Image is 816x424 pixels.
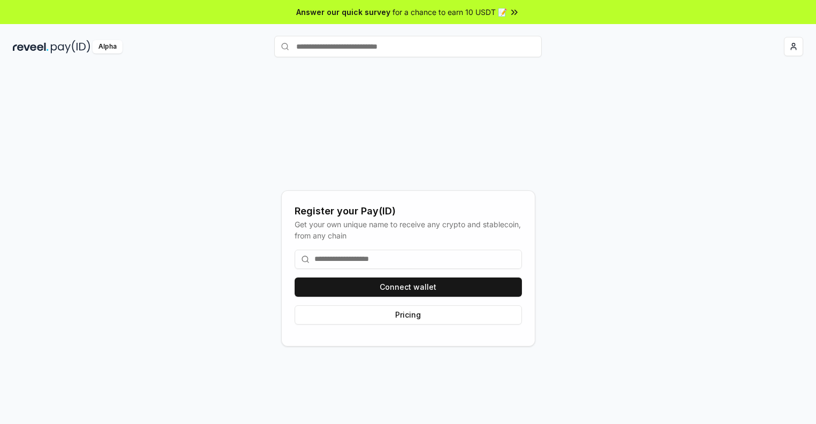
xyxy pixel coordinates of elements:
div: Register your Pay(ID) [295,204,522,219]
div: Get your own unique name to receive any crypto and stablecoin, from any chain [295,219,522,241]
img: reveel_dark [13,40,49,53]
button: Connect wallet [295,277,522,297]
div: Alpha [93,40,122,53]
button: Pricing [295,305,522,325]
span: for a chance to earn 10 USDT 📝 [392,6,507,18]
span: Answer our quick survey [296,6,390,18]
img: pay_id [51,40,90,53]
